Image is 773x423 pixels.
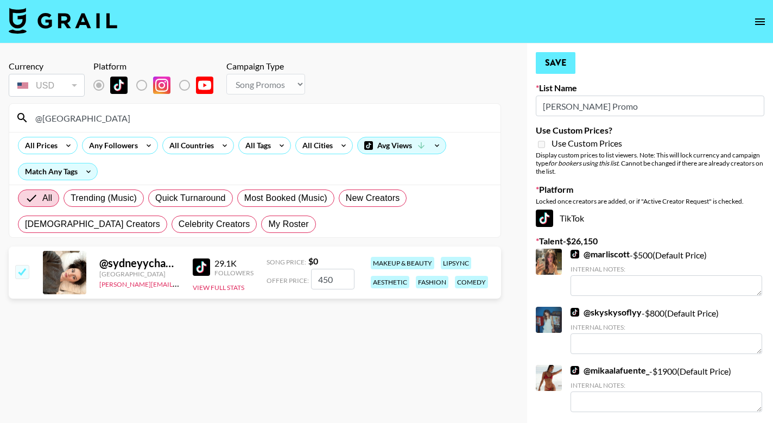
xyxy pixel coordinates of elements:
[552,138,622,149] span: Use Custom Prices
[536,151,764,175] div: Display custom prices to list viewers. Note: This will lock currency and campaign type . Cannot b...
[83,137,140,154] div: Any Followers
[536,125,764,136] label: Use Custom Prices?
[9,61,85,72] div: Currency
[749,11,771,33] button: open drawer
[267,276,309,285] span: Offer Price:
[99,278,312,288] a: [PERSON_NAME][EMAIL_ADDRESS][PERSON_NAME][DOMAIN_NAME]
[29,109,494,127] input: Search by User Name
[93,74,222,97] div: Remove selected talent to change platforms
[214,258,254,269] div: 29.1K
[536,52,575,74] button: Save
[226,61,305,72] div: Campaign Type
[548,159,618,167] em: for bookers using this list
[153,77,170,94] img: Instagram
[193,283,244,292] button: View Full Stats
[536,210,764,227] div: TikTok
[25,218,160,231] span: [DEMOGRAPHIC_DATA] Creators
[416,276,448,288] div: fashion
[311,269,354,289] input: 0
[536,236,764,247] label: Talent - $ 26,150
[571,381,762,389] div: Internal Notes:
[536,197,764,205] div: Locked once creators are added, or if "Active Creator Request" is checked.
[536,210,553,227] img: TikTok
[308,256,318,266] strong: $ 0
[163,137,216,154] div: All Countries
[9,8,117,34] img: Grail Talent
[99,256,180,270] div: @ sydneyychambers
[18,137,60,154] div: All Prices
[571,365,762,412] div: - $ 1900 (Default Price)
[571,307,642,318] a: @skyskysoflyy
[196,77,213,94] img: YouTube
[571,308,579,317] img: TikTok
[571,249,630,260] a: @marliscott
[268,218,308,231] span: My Roster
[214,269,254,277] div: Followers
[267,258,306,266] span: Song Price:
[571,307,762,354] div: - $ 800 (Default Price)
[110,77,128,94] img: TikTok
[296,137,335,154] div: All Cities
[536,184,764,195] label: Platform
[358,137,446,154] div: Avg Views
[571,249,762,296] div: - $ 500 (Default Price)
[155,192,226,205] span: Quick Turnaround
[99,270,180,278] div: [GEOGRAPHIC_DATA]
[18,163,97,180] div: Match Any Tags
[71,192,137,205] span: Trending (Music)
[571,250,579,258] img: TikTok
[93,61,222,72] div: Platform
[244,192,327,205] span: Most Booked (Music)
[42,192,52,205] span: All
[9,72,85,99] div: Remove selected talent to change your currency
[371,276,409,288] div: aesthetic
[571,365,649,376] a: @mikaalafuente_
[441,257,471,269] div: lipsync
[11,76,83,95] div: USD
[193,258,210,276] img: TikTok
[239,137,273,154] div: All Tags
[571,265,762,273] div: Internal Notes:
[536,83,764,93] label: List Name
[346,192,400,205] span: New Creators
[371,257,434,269] div: makeup & beauty
[455,276,488,288] div: comedy
[571,323,762,331] div: Internal Notes:
[179,218,250,231] span: Celebrity Creators
[571,366,579,375] img: TikTok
